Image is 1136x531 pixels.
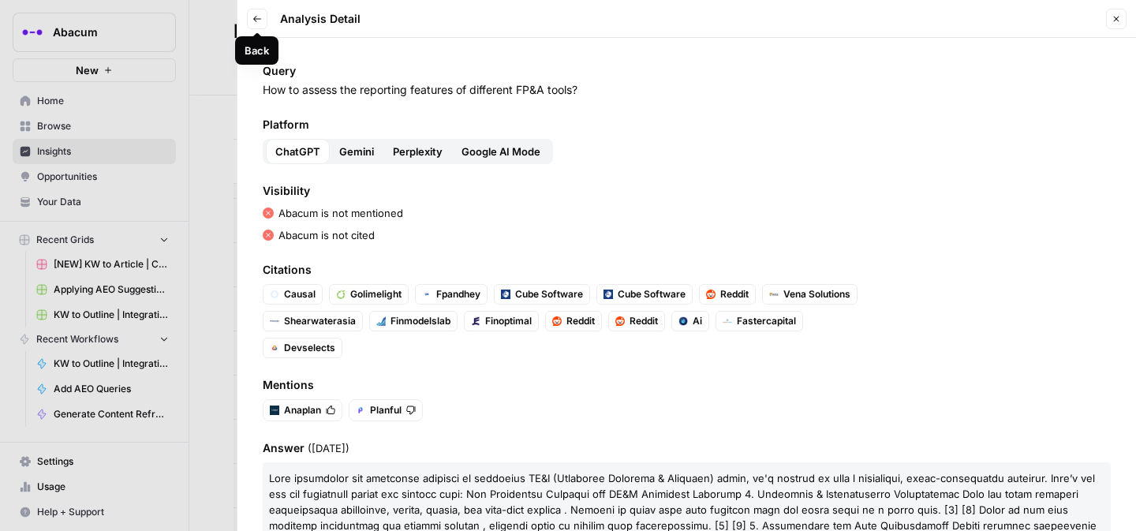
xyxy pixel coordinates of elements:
[263,377,1111,393] span: Mentions
[436,287,480,301] span: Fpandhey
[263,284,323,305] a: Causal
[336,290,346,299] img: d4yp1a3aywklnathier5ham062m5
[330,139,383,164] button: Gemini
[263,311,363,331] a: Shearwaterasia
[471,316,480,326] img: biy37msammxx7v3w86uv9i82osl6
[720,287,749,301] span: Reddit
[783,287,850,301] span: Vena Solutions
[280,11,361,27] span: Analysis Detail
[461,144,540,159] span: Google AI Mode
[693,314,702,328] span: Ai
[270,406,279,415] img: i3l0twinuru4r0ir99tvr9iljmmv
[630,314,658,328] span: Reddit
[762,284,858,305] a: Vena Solutions
[552,316,562,326] img: m2cl2pnoess66jx31edqk0jfpcfn
[349,400,422,421] button: Planful
[263,400,342,421] button: Anaplan
[263,262,1111,278] span: Citations
[699,284,756,305] a: Reddit
[603,290,613,299] img: 5c1vvc5slkkcrghzqv8odreykg6a
[263,117,1111,133] span: Platform
[284,341,335,355] span: Devselects
[278,205,403,221] p: Abacum is not mentioned
[608,311,665,331] a: Reddit
[278,227,375,243] p: Abacum is not cited
[716,311,803,331] a: Fastercapital
[422,290,432,299] img: bwglt1d0a3jhreqe43q2wjqv0g7q
[501,290,510,299] img: 5c1vvc5slkkcrghzqv8odreykg6a
[706,290,716,299] img: m2cl2pnoess66jx31edqk0jfpcfn
[464,311,539,331] a: Finoptimal
[615,316,625,326] img: m2cl2pnoess66jx31edqk0jfpcfn
[678,316,688,326] img: c5bxc7g9socrxj5cn37qdbalqu92
[485,314,532,328] span: Finoptimal
[545,311,602,331] a: Reddit
[671,311,709,331] a: Ai
[369,311,458,331] a: Finmodelslab
[769,290,779,299] img: 2br2unh0zov217qnzgjpoog1wm0p
[270,290,279,299] img: l5qzvm7amlbc4flz8z2w912w1uth
[263,183,1111,199] span: Visibility
[494,284,590,305] a: Cube Software
[350,287,402,301] span: Golimelight
[284,314,356,328] span: Shearwaterasia
[263,440,1111,456] span: Answer
[566,314,595,328] span: Reddit
[383,139,452,164] button: Perplexity
[452,139,550,164] button: Google AI Mode
[284,403,321,417] span: Anaplan
[275,144,320,159] span: ChatGPT
[723,316,732,326] img: 09iok296yhq4igytj9cvgry55i41
[339,144,374,159] span: Gemini
[515,287,583,301] span: Cube Software
[376,316,386,326] img: 9dui8t8826b8hbsabt63esfmv6bk
[618,287,686,301] span: Cube Software
[270,316,279,326] img: 6wrzkdiiql4gj6pab3lvikq482h1
[263,63,1111,79] span: Query
[263,338,342,358] a: Devselects
[393,144,443,159] span: Perplexity
[596,284,693,305] a: Cube Software
[263,82,1111,98] p: How to assess the reporting features of different FP&A tools?
[737,314,796,328] span: Fastercapital
[308,442,349,454] span: ( [DATE] )
[415,284,488,305] a: Fpandhey
[370,403,402,417] span: Planful
[390,314,450,328] span: Finmodelslab
[356,406,365,415] img: 9ardner9qrd15gzuoui41lelvr0l
[284,287,316,301] span: Causal
[270,343,279,353] img: jvk7uv2x4h9vqpfkc4famzwq92l4
[329,284,409,305] a: Golimelight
